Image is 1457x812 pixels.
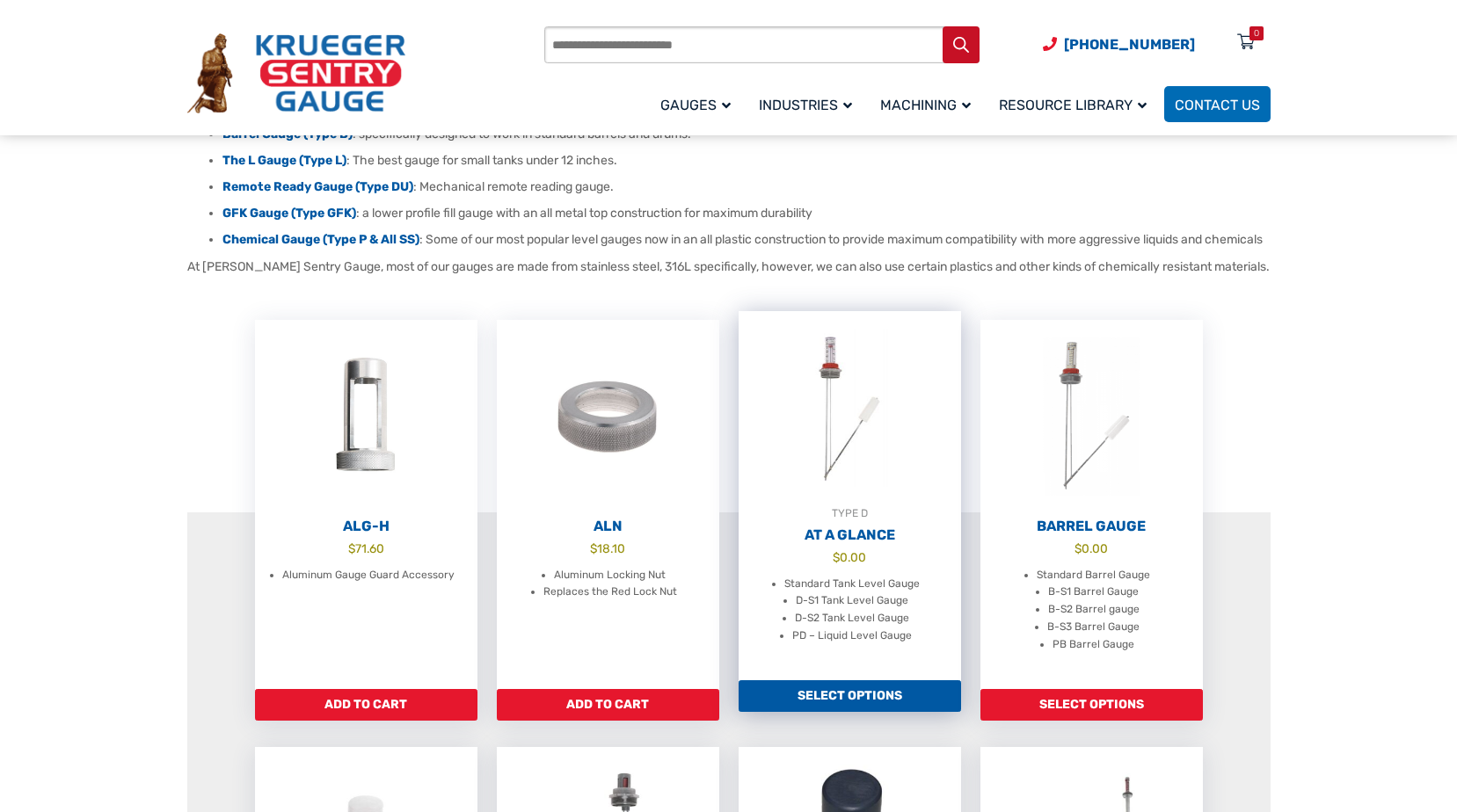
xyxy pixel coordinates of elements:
p: At [PERSON_NAME] Sentry Gauge, most of our gauges are made from stainless steel, 316L specificall... [187,257,1271,276]
li: Aluminum Gauge Guard Accessory [282,567,455,584]
bdi: 18.10 [590,541,625,555]
a: TYPE DAt A Glance $0.00 Standard Tank Level Gauge D-S1 Tank Level Gauge D-S2 Tank Level Gauge PD ... [739,311,961,680]
a: Machining [870,83,988,125]
bdi: 0.00 [833,550,866,564]
img: Barrel Gauge [980,320,1203,513]
a: Gauges [650,83,748,125]
a: Chemical Gauge (Type P & All SS) [222,232,419,247]
span: Gauges [660,97,731,113]
li: Replaces the Red Lock Nut [543,584,677,601]
li: B-S1 Barrel Gauge [1048,584,1139,601]
span: Machining [880,97,971,113]
a: Remote Ready Gauge (Type DU) [222,179,413,194]
span: $ [348,541,355,555]
a: Add to cart: “Barrel Gauge” [980,689,1203,721]
li: B-S2 Barrel gauge [1048,601,1140,619]
span: Contact Us [1175,97,1260,113]
li: Standard Tank Level Gauge [784,576,920,593]
a: Resource Library [988,83,1164,125]
a: Phone Number (920) 434-8860 [1043,33,1195,55]
h2: ALN [497,518,719,535]
span: Resource Library [999,97,1147,113]
li: D-S1 Tank Level Gauge [796,592,908,610]
img: At A Glance [739,311,961,504]
bdi: 71.60 [348,541,384,555]
img: ALN [497,320,719,513]
a: The L Gauge (Type L) [222,153,346,168]
li: PB Barrel Gauge [1053,636,1134,654]
a: ALN $18.10 Aluminum Locking Nut Replaces the Red Lock Nut [497,320,719,689]
a: Add to cart: “ALG-H” [255,689,477,721]
li: Standard Barrel Gauge [1037,567,1150,584]
li: Aluminum Locking Nut [554,567,666,584]
a: ALG-H $71.60 Aluminum Gauge Guard Accessory [255,320,477,689]
h2: ALG-H [255,518,477,535]
div: TYPE D [739,504,961,522]
a: Contact Us [1164,86,1271,122]
a: Add to cart: “At A Glance” [739,680,961,712]
li: B-S3 Barrel Gauge [1047,619,1140,636]
a: Barrel Gauge $0.00 Standard Barrel Gauge B-S1 Barrel Gauge B-S2 Barrel gauge B-S3 Barrel Gauge PB... [980,320,1203,689]
li: : Some of our most popular level gauges now in an all plastic construction to provide maximum com... [222,231,1271,249]
li: : The best gauge for small tanks under 12 inches. [222,152,1271,170]
div: 0 [1254,26,1259,40]
span: [PHONE_NUMBER] [1064,36,1195,53]
img: ALG-OF [255,320,477,513]
span: $ [1075,541,1082,555]
a: Industries [748,83,870,125]
span: $ [590,541,597,555]
a: Add to cart: “ALN” [497,689,719,721]
a: GFK Gauge (Type GFK) [222,206,356,221]
li: : Mechanical remote reading gauge. [222,178,1271,196]
li: PD – Liquid Level Gauge [792,627,912,645]
li: : a lower profile fill gauge with an all metal top construction for maximum durability [222,205,1271,222]
h2: Barrel Gauge [980,518,1203,535]
bdi: 0.00 [1075,541,1108,555]
h2: At A Glance [739,526,961,544]
span: Industries [759,97,852,113]
span: $ [833,550,840,564]
li: D-S2 Tank Level Gauge [795,610,909,627]
img: Krueger Sentry Gauge [187,33,405,114]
